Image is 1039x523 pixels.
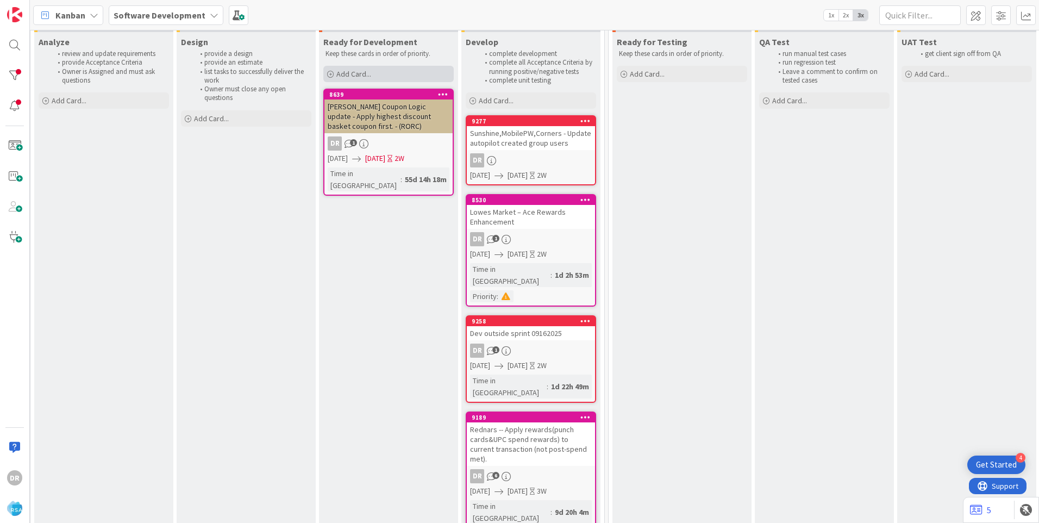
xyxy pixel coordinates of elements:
[472,317,595,325] div: 9258
[470,344,484,358] div: DR
[328,153,348,164] span: [DATE]
[537,248,547,260] div: 2W
[55,9,85,22] span: Kanban
[550,506,552,518] span: :
[970,503,991,516] a: 5
[467,316,595,340] div: 9258Dev outside sprint 09162025
[324,90,453,133] div: 8639[PERSON_NAME] Coupon Logic update - Apply highest discount basket coupon first. - (RORC)
[194,58,310,67] li: provide an estimate
[7,7,22,22] img: Visit kanbanzone.com
[467,422,595,466] div: Rednars -- Apply rewards(punch cards&UPC spend rewards) to current transaction (not post-spend met).
[324,136,453,151] div: DR
[470,360,490,371] span: [DATE]
[470,153,484,167] div: DR
[467,326,595,340] div: Dev outside sprint 09162025
[336,69,371,79] span: Add Card...
[492,346,499,353] span: 1
[323,89,454,196] a: 8639[PERSON_NAME] Coupon Logic update - Apply highest discount basket coupon first. - (RORC)DR[DA...
[508,485,528,497] span: [DATE]
[472,196,595,204] div: 8530
[328,167,400,191] div: Time in [GEOGRAPHIC_DATA]
[479,76,594,85] li: complete unit testing
[470,170,490,181] span: [DATE]
[479,58,594,76] li: complete all Acceptance Criteria by running positive/negative tests
[537,485,547,497] div: 3W
[52,58,167,67] li: provide Acceptance Criteria
[550,269,552,281] span: :
[324,90,453,99] div: 8639
[52,49,167,58] li: review and update requirements
[467,195,595,229] div: 8530Lowes Market – Ace Rewards Enhancement
[466,194,596,307] a: 8530Lowes Market – Ace Rewards EnhancementDR[DATE][DATE]2WTime in [GEOGRAPHIC_DATA]:1d 2h 53mPrio...
[479,96,514,105] span: Add Card...
[467,344,595,358] div: DR
[466,315,596,403] a: 9258Dev outside sprint 09162025DR[DATE][DATE]2WTime in [GEOGRAPHIC_DATA]:1d 22h 49m
[879,5,961,25] input: Quick Filter...
[365,153,385,164] span: [DATE]
[537,170,547,181] div: 2W
[902,36,937,47] span: UAT Test
[467,413,595,422] div: 9189
[194,49,310,58] li: provide a design
[328,136,342,151] div: DR
[508,248,528,260] span: [DATE]
[772,67,888,85] li: Leave a comment to confirm on tested cases
[772,49,888,58] li: run manual test cases
[467,153,595,167] div: DR
[467,316,595,326] div: 9258
[400,173,402,185] span: :
[508,170,528,181] span: [DATE]
[467,469,595,483] div: DR
[350,139,357,146] span: 1
[402,173,449,185] div: 55d 14h 18m
[467,126,595,150] div: Sunshine,MobilePW,Corners - Update autopilot created group users
[1016,453,1025,463] div: 4
[492,472,499,479] span: 6
[467,195,595,205] div: 8530
[23,2,49,15] span: Support
[853,10,868,21] span: 3x
[772,58,888,67] li: run regression test
[470,290,497,302] div: Priority
[547,381,548,393] span: :
[630,69,665,79] span: Add Card...
[52,67,167,85] li: Owner is Assigned and must ask questions
[552,506,592,518] div: 9d 20h 4m
[467,205,595,229] div: Lowes Market – Ace Rewards Enhancement
[467,116,595,126] div: 9277
[470,263,550,287] div: Time in [GEOGRAPHIC_DATA]
[194,114,229,123] span: Add Card...
[395,153,404,164] div: 2W
[552,269,592,281] div: 1d 2h 53m
[759,36,790,47] span: QA Test
[470,485,490,497] span: [DATE]
[838,10,853,21] span: 2x
[976,459,1017,470] div: Get Started
[472,117,595,125] div: 9277
[114,10,205,21] b: Software Development
[329,91,453,98] div: 8639
[470,232,484,246] div: DR
[466,36,498,47] span: Develop
[467,116,595,150] div: 9277Sunshine,MobilePW,Corners - Update autopilot created group users
[326,49,452,58] p: Keep these cards in order of priority.
[181,36,208,47] span: Design
[7,470,22,485] div: DR
[508,360,528,371] span: [DATE]
[194,67,310,85] li: list tasks to successfully deliver the work
[470,469,484,483] div: DR
[470,248,490,260] span: [DATE]
[39,36,70,47] span: Analyze
[7,501,22,516] img: avatar
[467,232,595,246] div: DR
[324,99,453,133] div: [PERSON_NAME] Coupon Logic update - Apply highest discount basket coupon first. - (RORC)
[497,290,498,302] span: :
[466,115,596,185] a: 9277Sunshine,MobilePW,Corners - Update autopilot created group usersDR[DATE][DATE]2W
[967,456,1025,474] div: Open Get Started checklist, remaining modules: 4
[915,49,1030,58] li: get client sign off from QA
[548,381,592,393] div: 1d 22h 49m
[915,69,949,79] span: Add Card...
[619,49,745,58] p: Keep these cards in order of priority.
[472,414,595,421] div: 9189
[323,36,417,47] span: Ready for Development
